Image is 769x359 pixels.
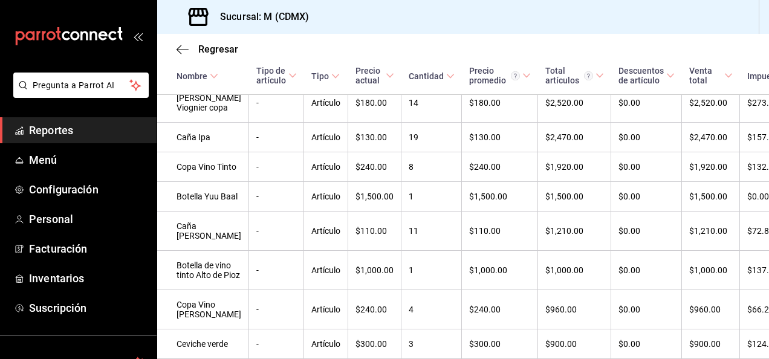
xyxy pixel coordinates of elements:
td: $0.00 [611,251,682,290]
span: Facturación [29,241,147,257]
td: - [249,123,304,152]
td: - [249,83,304,123]
td: $960.00 [682,290,740,329]
td: Artículo [304,329,348,359]
td: 14 [401,83,462,123]
td: Artículo [304,152,348,182]
div: Tipo de artículo [256,66,286,85]
span: Suscripción [29,300,147,316]
td: $110.00 [462,212,538,251]
button: open_drawer_menu [133,31,143,41]
td: $1,000.00 [538,251,611,290]
td: $900.00 [538,329,611,359]
span: Reportes [29,122,147,138]
div: Cantidad [409,71,444,81]
td: - [249,329,304,359]
span: Nombre [177,71,218,81]
div: Venta total [689,66,722,85]
span: Descuentos de artículo [618,66,675,85]
div: Precio actual [355,66,383,85]
td: $240.00 [462,290,538,329]
td: $1,500.00 [348,182,401,212]
td: 8 [401,152,462,182]
span: Tipo [311,71,340,81]
div: Precio promedio [469,66,520,85]
td: Artículo [304,251,348,290]
td: $300.00 [348,329,401,359]
span: Total artículos [545,66,604,85]
td: Botella de vino tinto Alto de Pioz [157,251,249,290]
td: Artículo [304,290,348,329]
span: Venta total [689,66,733,85]
td: $130.00 [462,123,538,152]
span: Pregunta a Parrot AI [33,79,130,92]
span: Tipo de artículo [256,66,297,85]
span: Regresar [198,44,238,55]
td: Artículo [304,212,348,251]
td: Caña [PERSON_NAME] [157,212,249,251]
td: Copa Vino [PERSON_NAME] [157,290,249,329]
div: Total artículos [545,66,593,85]
td: $1,500.00 [538,182,611,212]
td: - [249,152,304,182]
button: Regresar [177,44,238,55]
td: $1,500.00 [462,182,538,212]
div: Nombre [177,71,207,81]
span: Inventarios [29,270,147,286]
button: Pregunta a Parrot AI [13,73,149,98]
td: $300.00 [462,329,538,359]
td: $2,470.00 [682,123,740,152]
span: Personal [29,211,147,227]
td: Artículo [304,123,348,152]
td: Ceviche verde [157,329,249,359]
td: $960.00 [538,290,611,329]
td: 19 [401,123,462,152]
td: 4 [401,290,462,329]
td: $0.00 [611,152,682,182]
td: 1 [401,251,462,290]
td: $1,210.00 [538,212,611,251]
td: 1 [401,182,462,212]
td: $2,520.00 [538,83,611,123]
span: Menú [29,152,147,168]
td: $0.00 [611,123,682,152]
td: $0.00 [611,182,682,212]
td: Artículo [304,83,348,123]
a: Pregunta a Parrot AI [8,88,149,100]
td: - [249,251,304,290]
td: $2,470.00 [538,123,611,152]
td: $0.00 [611,290,682,329]
td: $130.00 [348,123,401,152]
td: - [249,182,304,212]
svg: Precio promedio = Total artículos / cantidad [511,71,520,80]
svg: El total artículos considera cambios de precios en los artículos así como costos adicionales por ... [584,71,593,80]
td: Copa Vino Tinto [157,152,249,182]
td: $240.00 [348,152,401,182]
td: $900.00 [682,329,740,359]
div: Tipo [311,71,329,81]
td: $1,920.00 [682,152,740,182]
td: $1,920.00 [538,152,611,182]
span: Configuración [29,181,147,198]
td: $180.00 [348,83,401,123]
span: Precio actual [355,66,394,85]
td: $110.00 [348,212,401,251]
td: $1,000.00 [462,251,538,290]
td: $2,520.00 [682,83,740,123]
td: $0.00 [611,329,682,359]
td: $240.00 [348,290,401,329]
span: Precio promedio [469,66,531,85]
td: - [249,212,304,251]
td: $1,210.00 [682,212,740,251]
td: $240.00 [462,152,538,182]
td: $1,000.00 [682,251,740,290]
td: Artículo [304,182,348,212]
td: - [249,290,304,329]
td: Botella Yuu Baal [157,182,249,212]
td: 11 [401,212,462,251]
td: $180.00 [462,83,538,123]
td: $1,500.00 [682,182,740,212]
td: 3 [401,329,462,359]
td: [PERSON_NAME] Viognier copa [157,83,249,123]
td: $0.00 [611,212,682,251]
